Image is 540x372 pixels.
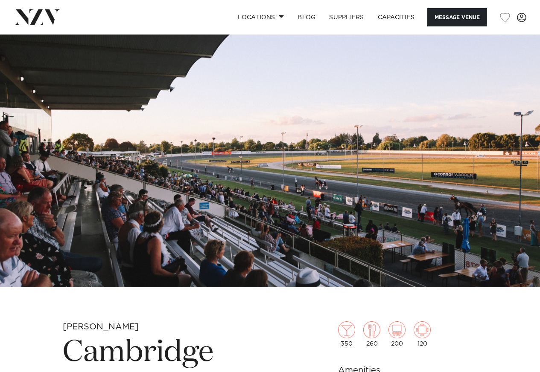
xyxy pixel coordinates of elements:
img: theatre.png [388,321,406,338]
img: cocktail.png [338,321,355,338]
small: [PERSON_NAME] [63,323,139,331]
div: 260 [363,321,380,347]
a: BLOG [291,8,322,26]
img: nzv-logo.png [14,9,60,25]
button: Message Venue [427,8,487,26]
a: Locations [231,8,291,26]
div: 200 [388,321,406,347]
a: Capacities [371,8,422,26]
div: 350 [338,321,355,347]
img: dining.png [363,321,380,338]
div: 120 [414,321,431,347]
img: meeting.png [414,321,431,338]
a: SUPPLIERS [322,8,371,26]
